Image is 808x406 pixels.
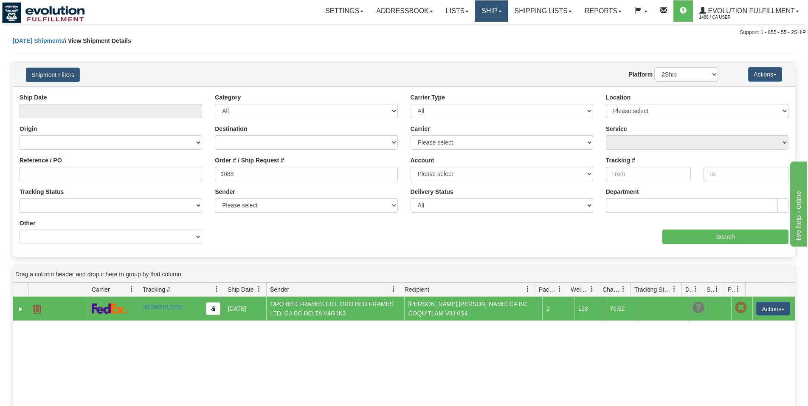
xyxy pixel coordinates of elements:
a: Sender filter column settings [386,282,401,296]
label: Service [606,125,627,133]
label: Tracking # [606,156,635,165]
span: Weight [571,285,588,294]
img: 2 - FedEx Express® [92,303,129,314]
a: Evolution Fulfillment 1488 / CA User [693,0,805,22]
input: To [704,167,788,181]
td: ORO BED FRAMES LTD. ORO BED FRAMES LTD. CA BC DELTA V4G1K3 [266,297,404,321]
label: Carrier Type [411,93,445,102]
span: Charge [602,285,620,294]
div: live help - online [6,5,79,15]
a: Label [33,301,41,315]
input: From [606,167,691,181]
a: Charge filter column settings [616,282,631,296]
a: Lists [439,0,475,22]
span: Carrier [92,285,110,294]
td: [DATE] [224,297,266,321]
a: Shipping lists [508,0,578,22]
a: Settings [319,0,370,22]
label: Tracking Status [20,187,64,196]
span: Tracking Status [634,285,671,294]
a: Ship Date filter column settings [252,282,266,296]
label: Delivery Status [411,187,453,196]
span: Sender [270,285,289,294]
label: Destination [215,125,247,133]
label: Account [411,156,434,165]
span: Evolution Fulfillment [706,7,795,14]
span: Pickup Not Assigned [735,302,747,314]
button: Actions [756,302,790,315]
a: Pickup Status filter column settings [731,282,745,296]
span: Shipment Issues [707,285,714,294]
span: Packages [539,285,557,294]
a: Expand [17,305,25,313]
td: 76.52 [606,297,638,321]
label: Sender [215,187,235,196]
span: \ View Shipment Details [65,37,131,44]
label: Department [606,187,639,196]
td: 2 [542,297,574,321]
button: Copy to clipboard [206,302,220,315]
img: logo1488.jpg [2,2,85,23]
label: Platform [628,70,653,79]
a: Delivery Status filter column settings [688,282,703,296]
button: Actions [748,67,782,82]
span: 1488 / CA User [699,13,763,22]
a: 393062813245 [143,304,182,310]
label: Category [215,93,241,102]
span: Pickup Status [728,285,735,294]
span: Recipient [405,285,429,294]
label: Order # / Ship Request # [215,156,284,165]
label: Location [606,93,631,102]
a: Tracking Status filter column settings [667,282,681,296]
label: Ship Date [20,93,47,102]
a: Addressbook [370,0,439,22]
a: Reports [578,0,628,22]
button: Shipment Filters [26,68,80,82]
a: Shipment Issues filter column settings [709,282,724,296]
span: Ship Date [228,285,253,294]
a: Weight filter column settings [584,282,599,296]
a: Recipient filter column settings [521,282,535,296]
span: Tracking # [143,285,170,294]
div: Support: 1 - 855 - 55 - 2SHIP [2,29,806,36]
label: Carrier [411,125,430,133]
input: Search [662,230,788,244]
label: Origin [20,125,37,133]
td: 128 [574,297,606,321]
td: [PERSON_NAME] [PERSON_NAME] CA BC COQUITLAM V3J 0S4 [404,297,542,321]
a: [DATE] Shipments [13,37,65,44]
a: Ship [475,0,508,22]
a: Tracking # filter column settings [209,282,224,296]
span: Delivery Status [685,285,693,294]
span: Unknown [693,302,704,314]
label: Other [20,219,35,227]
a: Packages filter column settings [552,282,567,296]
iframe: chat widget [788,159,807,246]
label: Reference / PO [20,156,62,165]
div: grid grouping header [13,266,795,283]
a: Carrier filter column settings [124,282,139,296]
